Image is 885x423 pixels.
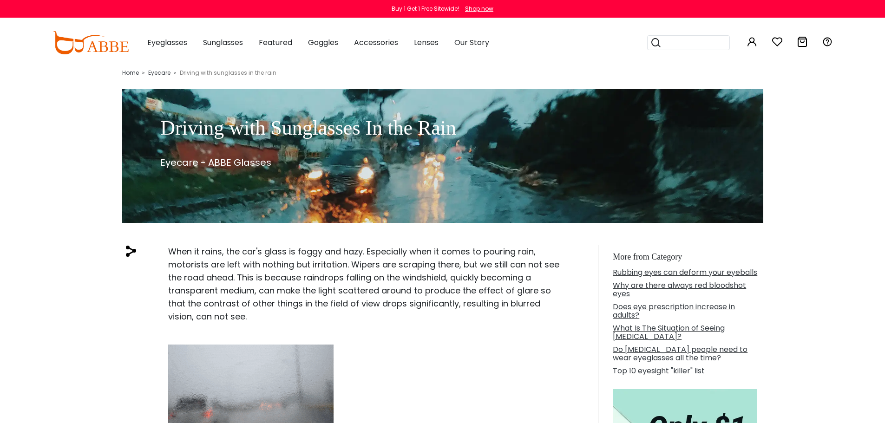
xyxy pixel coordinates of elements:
[122,89,763,223] img: Driving with sunglasses in the rain
[354,37,398,48] span: Accessories
[613,344,747,363] a: Do [MEDICAL_DATA] people need to wear eyeglasses all the time?
[613,280,746,299] a: Why are there always red bloodshot eyes
[173,70,176,76] i: >
[308,37,338,48] span: Goggles
[392,5,459,13] div: Buy 1 Get 1 Free Sitewide!
[148,69,170,77] a: Eyecare
[168,245,567,323] p: When it rains, the car's glass is foggy and hazy. Especially when it comes to pouring rain, motor...
[454,37,489,48] span: Our Story
[203,37,243,48] span: Sunglasses
[414,37,439,48] span: Lenses
[160,156,481,169] p: Eyecare - ABBE Glasses
[160,116,481,141] h1: Driving with Sunglasses In the Rain
[180,69,276,77] span: Driving with sunglasses in the rain
[142,70,144,76] i: >
[613,301,735,320] a: Does eye prescription increase in adults?
[147,37,187,48] span: Eyeglasses
[613,252,682,261] span: More from Category
[52,31,129,54] img: abbeglasses.com
[259,37,292,48] span: Featured
[122,69,139,77] a: Home
[460,5,493,13] a: Shop now
[465,5,493,13] div: Shop now
[613,323,725,342] a: What Is The Situation of Seeing [MEDICAL_DATA]?
[613,267,757,278] a: Rubbing eyes can deform your eyeballs
[613,365,705,376] a: Top 10 eyesight "killer" list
